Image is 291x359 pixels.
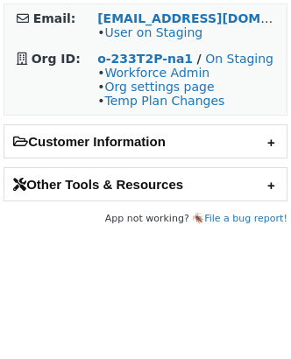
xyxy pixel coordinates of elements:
a: Workforce Admin [104,66,209,80]
span: • • • [97,66,224,108]
strong: / [197,52,202,66]
h2: Customer Information [4,125,287,158]
a: User on Staging [104,25,202,39]
strong: Org ID: [32,52,81,66]
a: On Staging [205,52,273,66]
a: o-233T2P-na1 [97,52,193,66]
a: Org settings page [104,80,214,94]
strong: Email: [33,11,76,25]
a: Temp Plan Changes [104,94,224,108]
span: • [97,25,202,39]
h2: Other Tools & Resources [4,168,287,201]
footer: App not working? 🪳 [4,210,287,228]
a: File a bug report! [204,213,287,224]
